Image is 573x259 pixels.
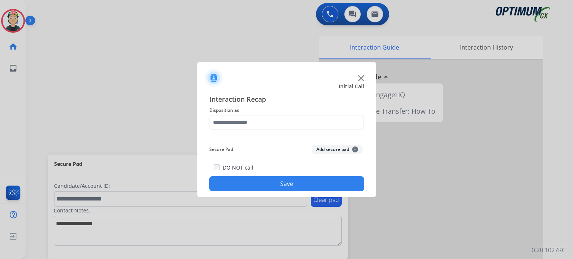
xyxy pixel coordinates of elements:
button: Add secure pad+ [312,145,363,154]
img: contactIcon [205,69,223,87]
span: Disposition as [209,106,364,115]
button: Save [209,176,364,191]
span: + [352,146,358,152]
span: Secure Pad [209,145,233,154]
label: DO NOT call [223,164,253,171]
span: Interaction Recap [209,94,364,106]
p: 0.20.1027RC [532,246,566,255]
span: Initial Call [339,83,364,90]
